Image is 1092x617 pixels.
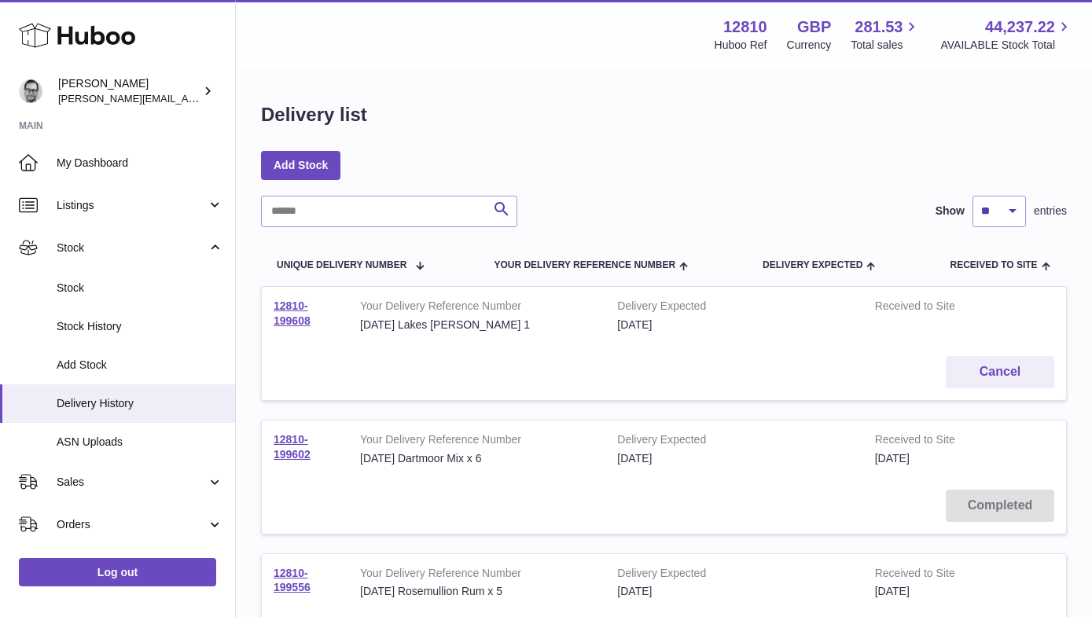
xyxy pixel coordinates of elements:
strong: Delivery Expected [617,432,851,451]
div: [DATE] [617,318,851,332]
span: My Dashboard [57,156,223,171]
a: 12810-199608 [274,299,311,327]
a: 44,237.22 AVAILABLE Stock Total [940,17,1073,53]
span: Orders [57,517,207,532]
strong: Your Delivery Reference Number [360,432,594,451]
a: Add Stock [261,151,340,179]
strong: Received to Site [875,566,996,585]
a: 12810-199556 [274,567,311,594]
span: Received to Site [950,260,1037,270]
strong: 12810 [723,17,767,38]
span: [PERSON_NAME][EMAIL_ADDRESS][DOMAIN_NAME] [58,92,315,105]
strong: Delivery Expected [617,299,851,318]
span: entries [1034,204,1067,219]
h1: Delivery list [261,102,367,127]
a: 12810-199602 [274,433,311,461]
span: Delivery History [57,396,223,411]
div: [DATE] Dartmoor Mix x 6 [360,451,594,466]
a: Log out [19,558,216,586]
span: ASN Uploads [57,435,223,450]
img: alex@digidistiller.com [19,79,42,103]
label: Show [936,204,965,219]
strong: Delivery Expected [617,566,851,585]
strong: Received to Site [875,299,996,318]
div: [DATE] Lakes [PERSON_NAME] 1 [360,318,594,332]
span: Stock History [57,319,223,334]
span: Sales [57,475,207,490]
a: 281.53 Total sales [851,17,921,53]
div: [DATE] [617,451,851,466]
button: Cancel [946,356,1054,388]
div: [DATE] Rosemullion Rum x 5 [360,584,594,599]
span: [DATE] [875,585,910,597]
span: Delivery Expected [763,260,862,270]
span: Unique Delivery Number [277,260,406,270]
span: Total sales [851,38,921,53]
div: Huboo Ref [715,38,767,53]
div: [DATE] [617,584,851,599]
span: Stock [57,241,207,255]
span: Your Delivery Reference Number [494,260,675,270]
span: Listings [57,198,207,213]
div: [PERSON_NAME] [58,76,200,106]
span: [DATE] [875,452,910,465]
strong: GBP [797,17,831,38]
strong: Your Delivery Reference Number [360,566,594,585]
span: Stock [57,281,223,296]
span: AVAILABLE Stock Total [940,38,1073,53]
div: Currency [787,38,832,53]
strong: Your Delivery Reference Number [360,299,594,318]
strong: Received to Site [875,432,996,451]
span: Add Stock [57,358,223,373]
span: 44,237.22 [985,17,1055,38]
span: 281.53 [855,17,903,38]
